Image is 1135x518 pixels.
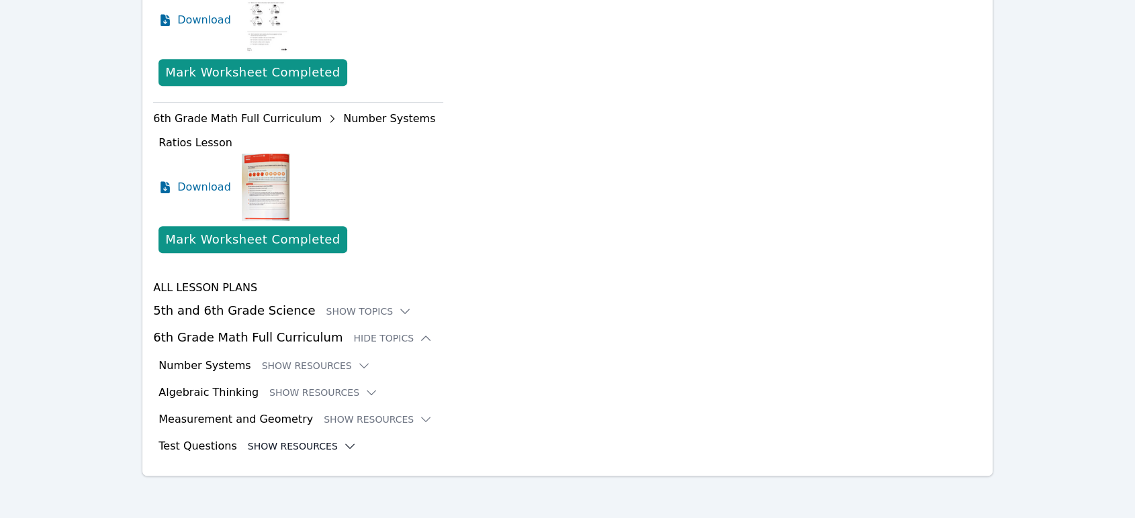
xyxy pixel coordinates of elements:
span: Download [177,12,231,28]
div: 6th Grade Math Full Curriculum Number Systems [153,108,443,129]
button: Show Resources [248,439,357,453]
div: Mark Worksheet Completed [165,63,340,82]
span: Download [177,179,231,195]
span: Ratios Lesson [158,136,232,149]
img: Ratios Lesson [242,154,289,221]
h3: 6th Grade Math Full Curriculum [153,328,982,347]
button: Show Topics [326,305,412,318]
h3: Test Questions [158,438,237,454]
div: Mark Worksheet Completed [165,230,340,249]
button: Show Resources [262,359,371,372]
button: Show Resources [324,413,433,426]
button: Mark Worksheet Completed [158,59,347,86]
h3: Number Systems [158,358,251,374]
h3: Measurement and Geometry [158,411,313,427]
button: Hide Topics [353,331,433,345]
a: Download [158,154,231,221]
button: Show Resources [269,386,378,399]
button: Mark Worksheet Completed [158,226,347,253]
h3: 5th and 6th Grade Science [153,301,982,320]
h4: All Lesson Plans [153,280,982,296]
h3: Algebraic Thinking [158,384,259,401]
